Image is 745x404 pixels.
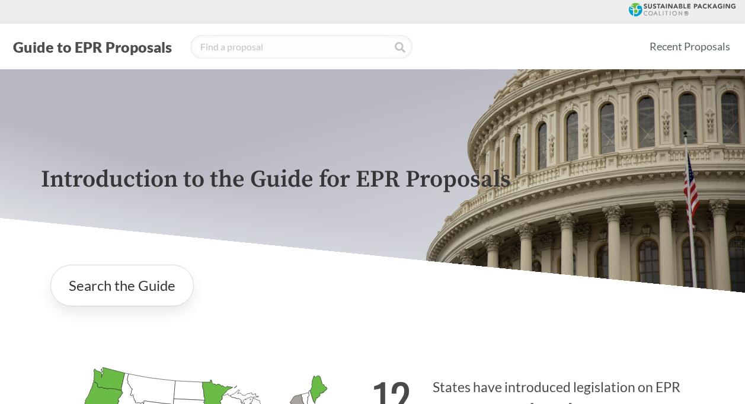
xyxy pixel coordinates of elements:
input: Find a proposal [190,35,413,59]
p: Introduction to the Guide for EPR Proposals [41,166,705,193]
button: Guide to EPR Proposals [9,37,175,56]
a: Recent Proposals [644,33,736,60]
a: Search the Guide [50,265,194,306]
